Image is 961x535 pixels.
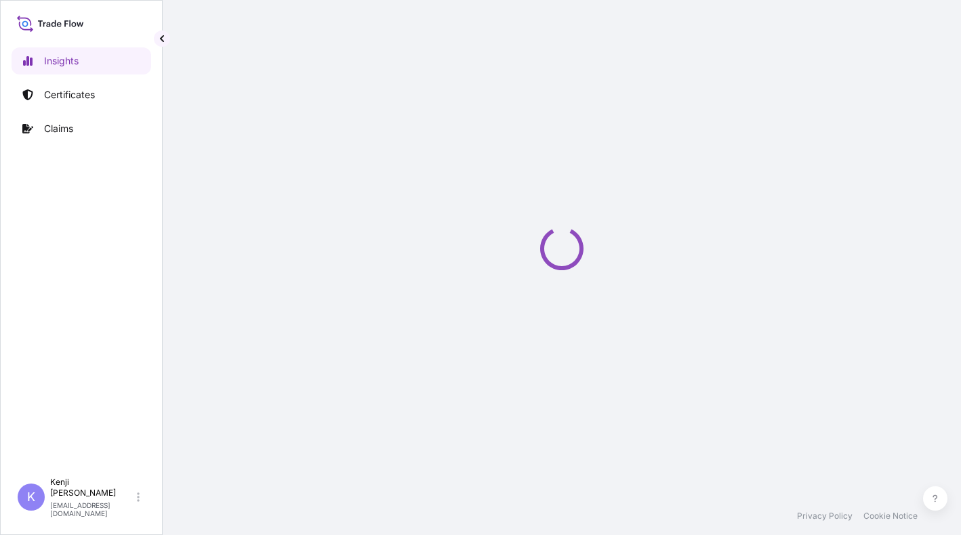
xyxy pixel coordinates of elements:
[12,47,151,74] a: Insights
[27,490,35,504] span: K
[863,511,918,521] a: Cookie Notice
[12,81,151,108] a: Certificates
[50,477,134,498] p: Kenji [PERSON_NAME]
[44,88,95,102] p: Certificates
[797,511,853,521] a: Privacy Policy
[50,501,134,517] p: [EMAIL_ADDRESS][DOMAIN_NAME]
[44,54,79,68] p: Insights
[44,122,73,135] p: Claims
[12,115,151,142] a: Claims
